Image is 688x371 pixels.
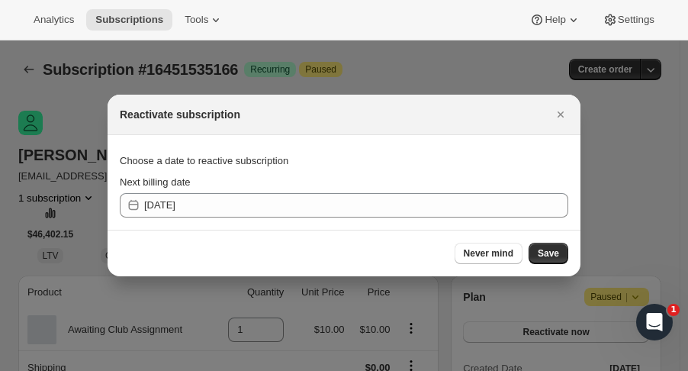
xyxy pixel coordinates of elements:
h2: Reactivate subscription [120,107,240,122]
span: Subscriptions [95,14,163,26]
button: Close [550,104,571,125]
button: Tools [175,9,233,31]
span: Tools [185,14,208,26]
button: Subscriptions [86,9,172,31]
button: Help [520,9,590,31]
span: Settings [618,14,654,26]
span: Help [545,14,565,26]
button: Never mind [455,243,522,264]
div: Choose a date to reactive subscription [120,147,568,175]
span: Never mind [464,247,513,260]
span: Save [538,247,559,260]
button: Save [529,243,568,264]
span: Analytics [34,14,74,26]
button: Analytics [24,9,83,31]
button: Settings [593,9,664,31]
span: 1 [667,304,680,316]
span: Next billing date [120,176,191,188]
iframe: Intercom live chat [636,304,673,340]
